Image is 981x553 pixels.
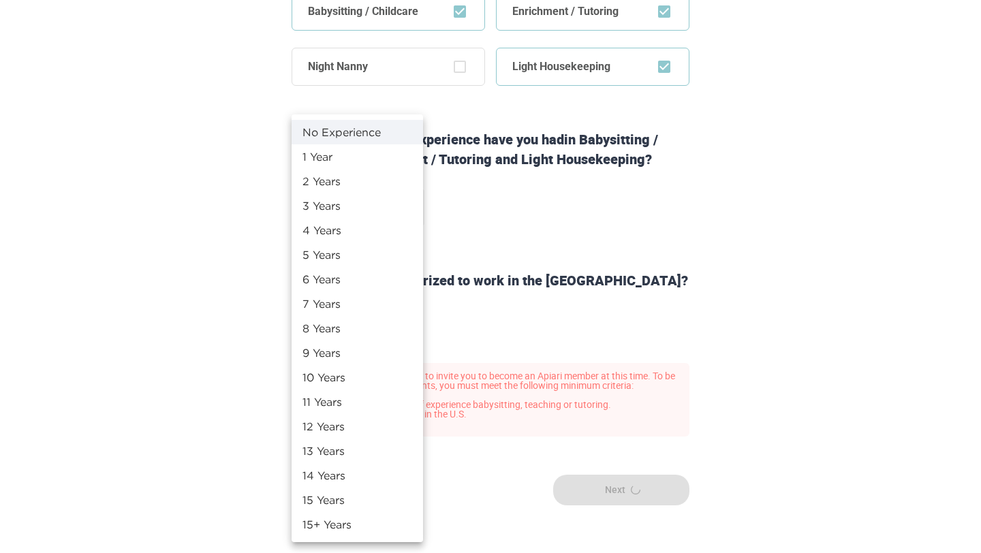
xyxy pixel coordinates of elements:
li: 6 Years [292,267,423,291]
li: 14 Years [292,463,423,488]
li: 12 Years [292,414,423,439]
li: 3 Years [292,193,423,218]
li: 8 Years [292,316,423,341]
ul: No Experience [292,114,423,542]
li: 2 Years [292,169,423,193]
li: 10 Years [292,365,423,390]
li: 11 Years [292,390,423,414]
li: 5 Years [292,242,423,267]
li: No Experience [292,120,423,144]
li: 15 Years [292,488,423,512]
li: 15+ Years [292,512,423,537]
li: 4 Years [292,218,423,242]
li: 9 Years [292,341,423,365]
li: 13 Years [292,439,423,463]
li: 1 Year [292,144,423,169]
li: 7 Years [292,291,423,316]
